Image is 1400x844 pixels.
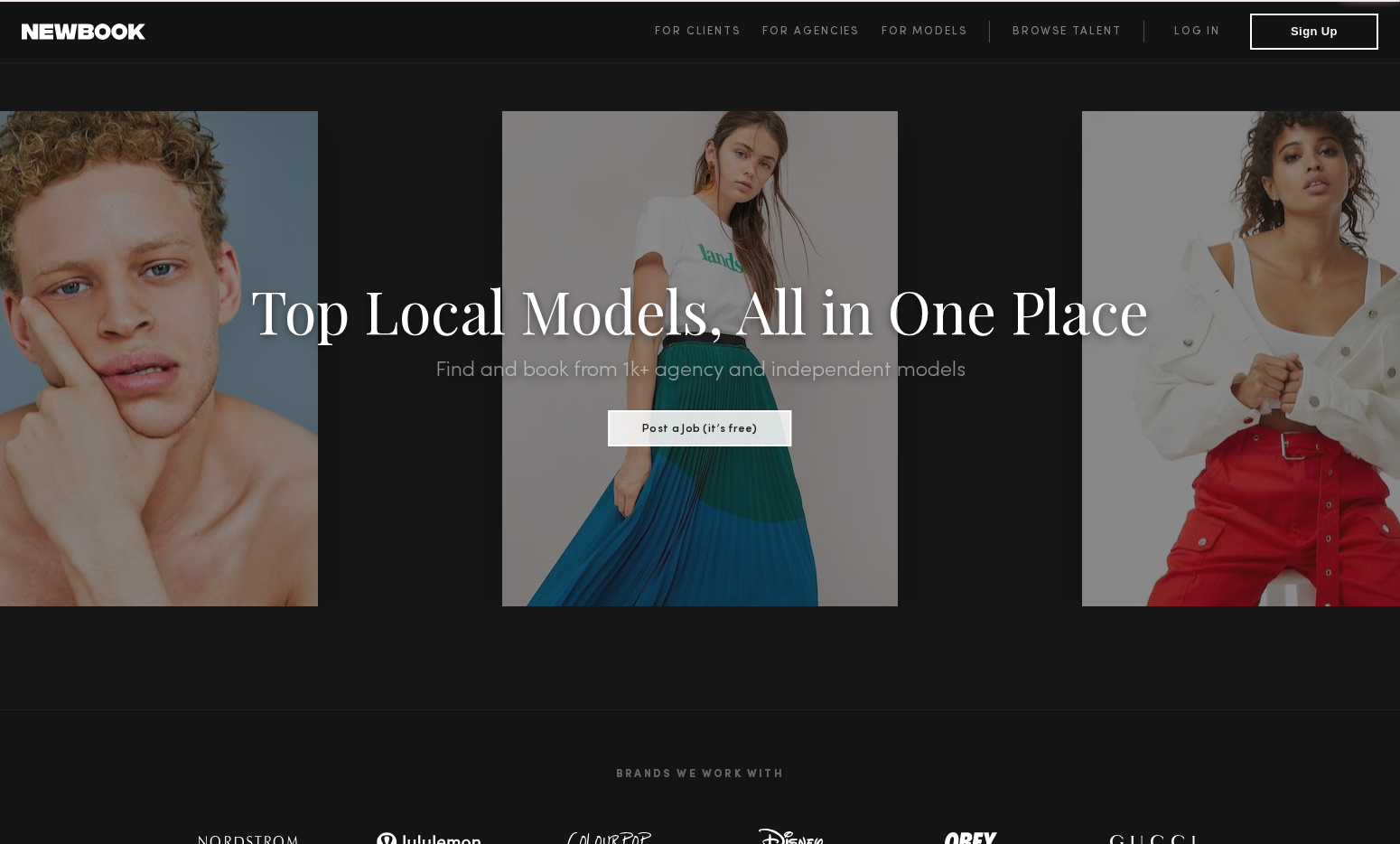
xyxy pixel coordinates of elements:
span: For Clients [655,26,741,37]
a: For Clients [655,21,762,42]
button: Post a Job (it’s free) [609,410,792,446]
a: Browse Talent [989,21,1143,42]
span: For Agencies [762,26,859,37]
a: Post a Job (it’s free) [609,417,792,436]
a: Log in [1143,21,1250,42]
a: For Models [882,21,990,42]
button: Sign Up [1250,14,1378,50]
h1: Top Local Models, All in One Place [105,282,1295,338]
h2: Brands We Work With [158,746,1242,802]
span: For Models [882,26,967,37]
h2: Find and book from 1k+ agency and independent models [105,360,1295,381]
a: For Agencies [762,21,881,42]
